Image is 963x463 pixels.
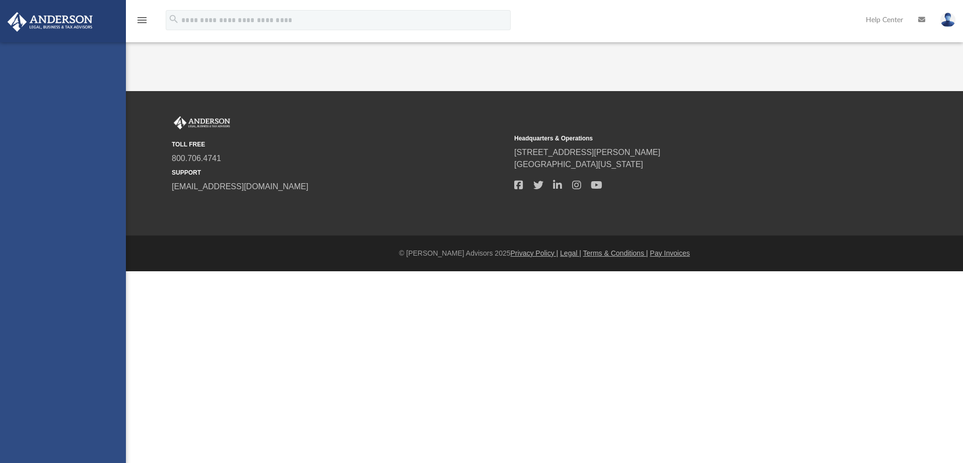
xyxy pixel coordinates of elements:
div: © [PERSON_NAME] Advisors 2025 [126,248,963,259]
small: TOLL FREE [172,140,507,149]
i: menu [136,14,148,26]
a: [GEOGRAPHIC_DATA][US_STATE] [514,160,643,169]
img: Anderson Advisors Platinum Portal [5,12,96,32]
a: Privacy Policy | [511,249,559,257]
a: 800.706.4741 [172,154,221,163]
a: menu [136,19,148,26]
small: Headquarters & Operations [514,134,850,143]
a: Legal | [560,249,581,257]
small: SUPPORT [172,168,507,177]
a: [EMAIL_ADDRESS][DOMAIN_NAME] [172,182,308,191]
a: Pay Invoices [650,249,690,257]
a: Terms & Conditions | [583,249,648,257]
img: Anderson Advisors Platinum Portal [172,116,232,129]
img: User Pic [940,13,955,27]
i: search [168,14,179,25]
a: [STREET_ADDRESS][PERSON_NAME] [514,148,660,157]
